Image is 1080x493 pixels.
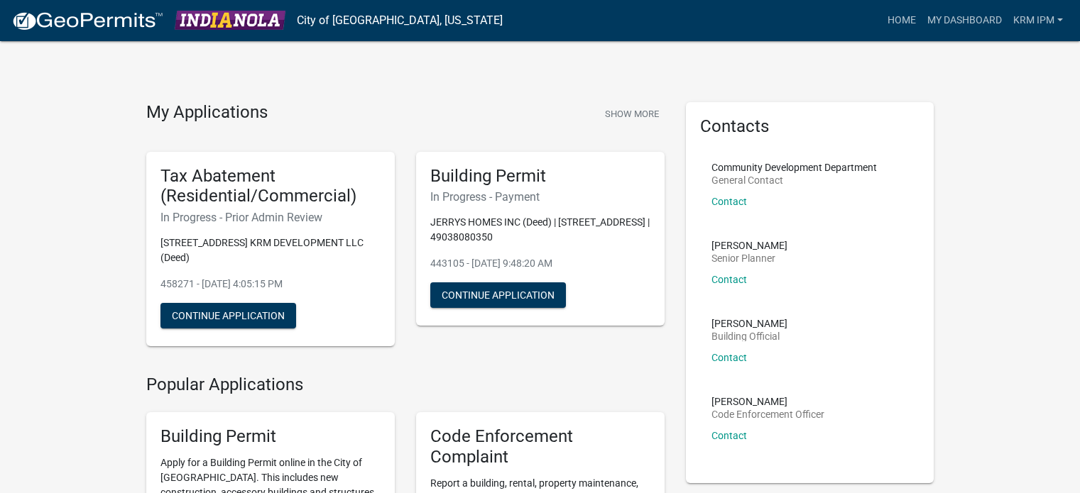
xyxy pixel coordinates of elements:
a: KRM IPM [1008,7,1069,34]
p: Senior Planner [711,253,787,263]
img: City of Indianola, Iowa [175,11,285,30]
a: Contact [711,196,747,207]
a: Home [882,7,922,34]
a: City of [GEOGRAPHIC_DATA], [US_STATE] [297,9,503,33]
h5: Building Permit [160,426,381,447]
a: Contact [711,352,747,363]
h6: In Progress - Prior Admin Review [160,211,381,224]
h5: Code Enforcement Complaint [430,426,650,467]
button: Show More [599,102,665,126]
h4: Popular Applications [146,375,665,395]
p: 443105 - [DATE] 9:48:20 AM [430,256,650,271]
h5: Building Permit [430,166,650,187]
p: Community Development Department [711,162,877,172]
p: [PERSON_NAME] [711,318,787,328]
h5: Tax Abatement (Residential/Commercial) [160,166,381,207]
h4: My Applications [146,102,268,123]
p: [PERSON_NAME] [711,240,787,250]
p: [STREET_ADDRESS] KRM DEVELOPMENT LLC (Deed) [160,236,381,265]
p: General Contact [711,175,877,185]
p: 458271 - [DATE] 4:05:15 PM [160,277,381,292]
button: Continue Application [430,282,566,308]
a: Contact [711,430,747,441]
a: My Dashboard [922,7,1008,34]
p: Code Enforcement Officer [711,409,824,419]
p: Building Official [711,331,787,341]
h6: In Progress - Payment [430,190,650,204]
a: Contact [711,274,747,285]
p: [PERSON_NAME] [711,397,824,406]
p: JERRYS HOMES INC (Deed) | [STREET_ADDRESS] | 49038080350 [430,215,650,245]
h5: Contacts [700,116,920,137]
button: Continue Application [160,303,296,328]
